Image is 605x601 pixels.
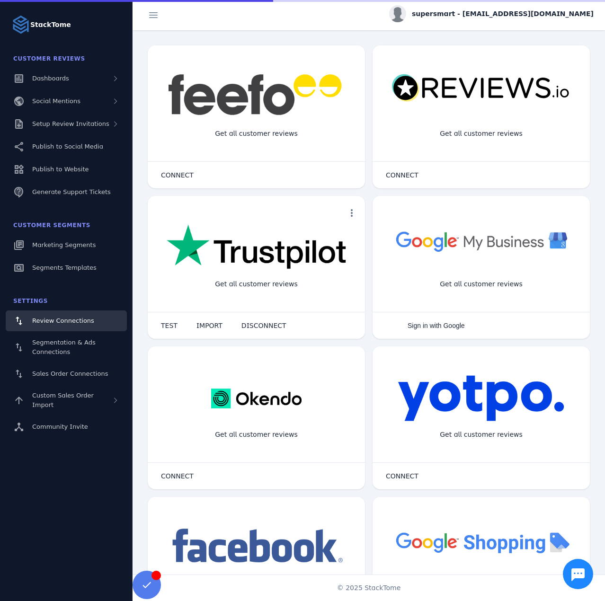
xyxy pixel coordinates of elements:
[151,467,203,486] button: CONNECT
[32,317,94,324] span: Review Connections
[161,172,194,178] span: CONNECT
[32,120,109,127] span: Setup Review Invitations
[32,370,108,377] span: Sales Order Connections
[232,316,296,335] button: DISCONNECT
[187,316,232,335] button: IMPORT
[386,172,418,178] span: CONNECT
[432,121,530,146] div: Get all customer reviews
[11,15,30,34] img: Logo image
[391,224,571,258] img: googlebusiness.png
[32,143,103,150] span: Publish to Social Media
[398,375,565,422] img: yotpo.png
[6,182,127,203] a: Generate Support Tickets
[6,235,127,256] a: Marketing Segments
[6,416,127,437] a: Community Invite
[167,525,346,567] img: facebook.png
[207,272,305,297] div: Get all customer reviews
[32,392,94,408] span: Custom Sales Order Import
[13,55,85,62] span: Customer Reviews
[425,573,537,598] div: Import Products from Google
[376,166,428,185] button: CONNECT
[32,166,89,173] span: Publish to Website
[207,121,305,146] div: Get all customer reviews
[432,422,530,447] div: Get all customer reviews
[408,322,465,329] span: Sign in with Google
[241,322,286,329] span: DISCONNECT
[376,467,428,486] button: CONNECT
[211,375,302,422] img: okendo.webp
[30,20,71,30] strong: StackTome
[32,339,96,355] span: Segmentation & Ads Connections
[432,272,530,297] div: Get all customer reviews
[386,473,418,479] span: CONNECT
[391,74,571,103] img: reviewsio.svg
[32,188,111,195] span: Generate Support Tickets
[32,264,97,271] span: Segments Templates
[6,310,127,331] a: Review Connections
[161,322,178,329] span: TEST
[151,166,203,185] button: CONNECT
[167,74,346,115] img: feefo.png
[6,363,127,384] a: Sales Order Connections
[32,75,69,82] span: Dashboards
[151,316,187,335] button: TEST
[6,333,127,362] a: Segmentation & Ads Connections
[342,203,361,222] button: more
[391,525,571,559] img: googleshopping.png
[6,257,127,278] a: Segments Templates
[32,241,96,248] span: Marketing Segments
[207,422,305,447] div: Get all customer reviews
[6,136,127,157] a: Publish to Social Media
[337,583,401,593] span: © 2025 StackTome
[32,423,88,430] span: Community Invite
[6,159,127,180] a: Publish to Website
[13,222,90,229] span: Customer Segments
[389,5,406,22] img: profile.jpg
[13,298,48,304] span: Settings
[32,97,80,105] span: Social Mentions
[161,473,194,479] span: CONNECT
[389,5,594,22] button: supersmart - [EMAIL_ADDRESS][DOMAIN_NAME]
[167,224,346,271] img: trustpilot.png
[376,316,474,335] button: Sign in with Google
[412,9,594,19] span: supersmart - [EMAIL_ADDRESS][DOMAIN_NAME]
[196,322,222,329] span: IMPORT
